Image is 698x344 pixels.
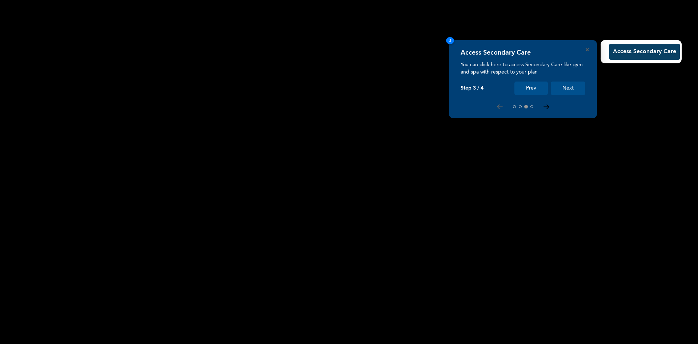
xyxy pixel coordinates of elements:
[609,44,680,60] button: Access Secondary Care
[586,48,589,51] button: Close
[461,49,531,57] h4: Access Secondary Care
[551,82,585,95] button: Next
[514,82,548,95] button: Prev
[461,61,585,76] p: You can click here to access Secondary Care like gym and spa with respect to your plan
[446,37,454,44] span: 3
[461,85,484,91] p: Step 3 / 4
